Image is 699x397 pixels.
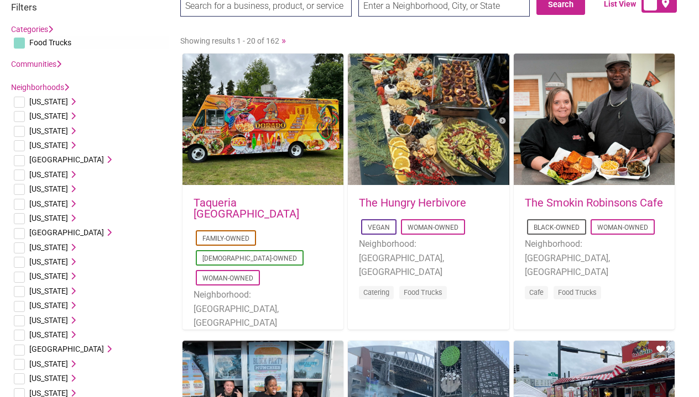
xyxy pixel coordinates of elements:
span: Showing results 1 - 20 of 162 [180,36,279,45]
span: [GEOGRAPHIC_DATA] [29,228,104,237]
span: [US_STATE] [29,214,68,223]
a: Woman-Owned [597,224,648,231]
a: Food Trucks [558,288,597,297]
span: [US_STATE] [29,359,68,368]
li: Neighborhood: [GEOGRAPHIC_DATA], [GEOGRAPHIC_DATA] [359,237,498,279]
span: [US_STATE] [29,170,68,179]
span: [US_STATE] [29,199,68,208]
h3: Filters [11,2,169,13]
a: Woman-Owned [202,274,253,282]
li: Neighborhood: [GEOGRAPHIC_DATA], [GEOGRAPHIC_DATA] [194,288,332,330]
span: [US_STATE] [29,243,68,252]
a: Taqueria [GEOGRAPHIC_DATA] [194,196,299,220]
span: [US_STATE] [29,287,68,295]
span: [US_STATE] [29,316,68,325]
a: Food Trucks [404,288,442,297]
a: Communities [11,60,61,68]
span: [US_STATE] [29,257,68,266]
a: » [281,35,286,46]
span: [US_STATE] [29,126,68,135]
a: Cafe [529,288,544,297]
span: Food Trucks [29,38,71,47]
a: Family-Owned [202,235,249,242]
span: [US_STATE] [29,301,68,310]
span: [US_STATE] [29,97,68,106]
a: Catering [363,288,389,297]
span: [US_STATE] [29,374,68,383]
span: [US_STATE] [29,330,68,339]
span: [US_STATE] [29,184,68,193]
span: [GEOGRAPHIC_DATA] [29,345,104,353]
a: [DEMOGRAPHIC_DATA]-Owned [202,255,297,262]
a: Neighborhoods [11,83,69,92]
a: Woman-Owned [408,224,458,231]
li: Neighborhood: [GEOGRAPHIC_DATA], [GEOGRAPHIC_DATA] [525,237,664,279]
span: [US_STATE] [29,141,68,150]
a: The Hungry Herbivore [359,196,466,209]
span: [US_STATE] [29,272,68,280]
a: Vegan [368,224,390,231]
a: Categories [11,25,53,34]
a: Black-Owned [534,224,580,231]
span: [GEOGRAPHIC_DATA] [29,155,104,164]
span: [US_STATE] [29,112,68,120]
a: The Smokin Robinsons Cafe [525,196,663,209]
